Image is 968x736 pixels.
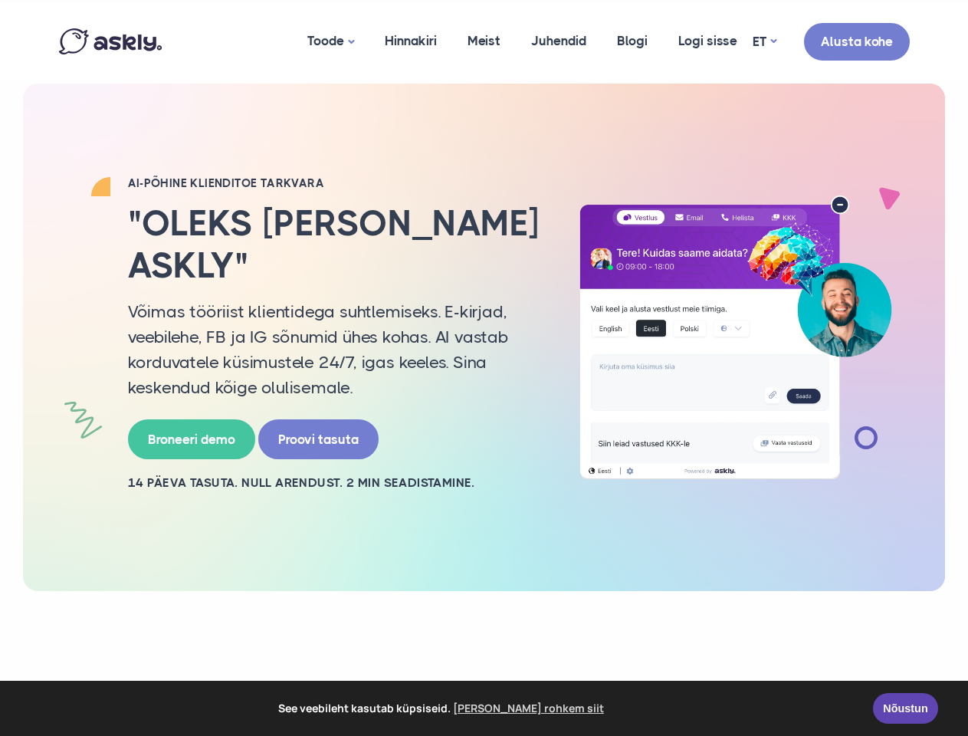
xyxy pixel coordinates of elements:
h2: 14 PÄEVA TASUTA. NULL ARENDUST. 2 MIN SEADISTAMINE. [128,475,542,491]
p: Võimas tööriist klientidega suhtlemiseks. E-kirjad, veebilehe, FB ja IG sõnumid ühes kohas. AI va... [128,299,542,400]
a: Blogi [602,4,663,78]
a: Toode [292,4,369,80]
a: Broneeri demo [128,419,255,460]
img: Askly [59,28,162,54]
a: Logi sisse [663,4,753,78]
h2: AI-PÕHINE KLIENDITOE TARKVARA [128,176,542,191]
a: Alusta kohe [804,23,910,61]
a: ET [753,31,776,53]
a: Nõustun [873,693,938,724]
a: Proovi tasuta [258,419,379,460]
a: Meist [452,4,516,78]
h2: "Oleks [PERSON_NAME] Askly" [128,202,542,287]
img: AI multilingual chat [565,195,906,478]
a: Hinnakiri [369,4,452,78]
a: Juhendid [516,4,602,78]
a: learn more about cookies [451,697,606,720]
span: See veebileht kasutab küpsiseid. [22,697,862,720]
